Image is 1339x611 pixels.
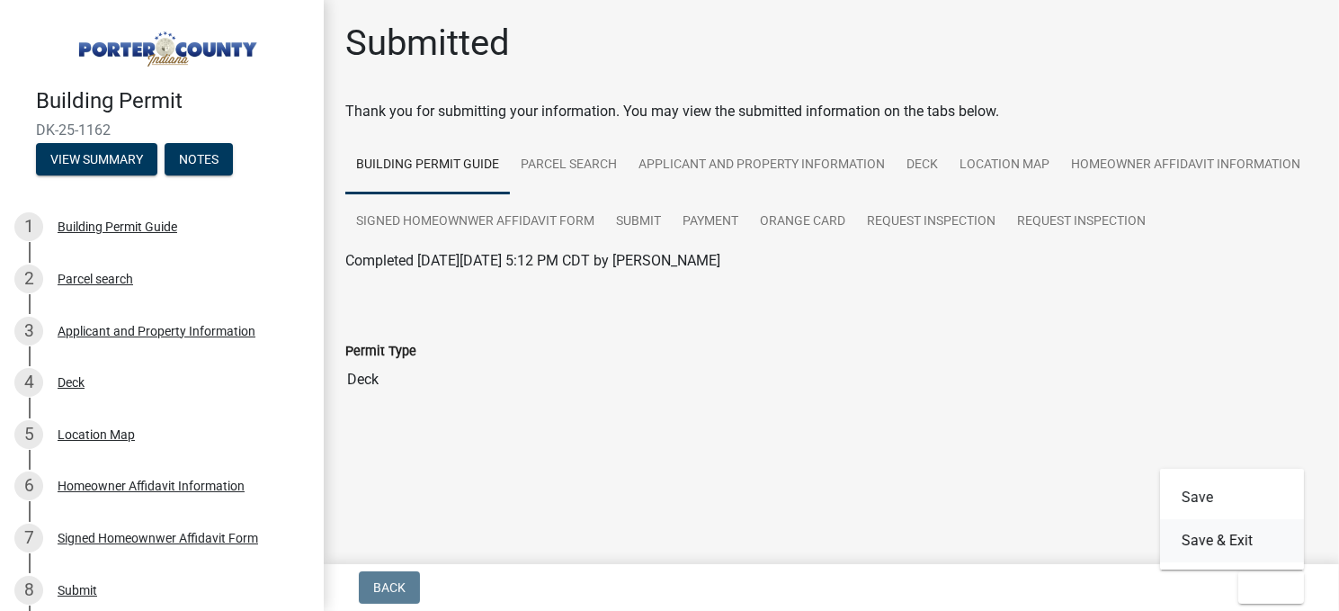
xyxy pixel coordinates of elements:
span: Exit [1253,580,1279,595]
span: Completed [DATE][DATE] 5:12 PM CDT by [PERSON_NAME] [345,252,720,269]
label: Permit Type [345,346,416,358]
h4: Building Permit [36,88,309,114]
wm-modal-confirm: Summary [36,153,157,167]
div: Exit [1160,469,1304,570]
a: Signed Homeownwer Affidavit Form [345,193,605,251]
a: Orange Card [749,193,856,251]
button: Exit [1238,571,1304,604]
div: Homeowner Affidavit Information [58,480,245,492]
div: Building Permit Guide [58,220,177,233]
img: Porter County, Indiana [36,19,295,69]
a: Location Map [949,137,1060,194]
a: Payment [672,193,749,251]
a: Request Inspection [1006,193,1156,251]
div: 2 [14,265,43,293]
button: Back [359,571,420,604]
a: Parcel search [510,137,628,194]
span: Back [373,580,406,595]
a: Homeowner Affidavit Information [1060,137,1311,194]
button: View Summary [36,143,157,175]
button: Save [1160,476,1304,519]
div: 3 [14,317,43,346]
a: Deck [896,137,949,194]
a: Submit [605,193,672,251]
a: Building Permit Guide [345,137,510,194]
div: Location Map [58,428,135,441]
div: Parcel search [58,273,133,285]
div: 6 [14,472,43,500]
div: Applicant and Property Information [58,325,255,337]
div: Deck [58,376,85,389]
button: Notes [165,143,233,175]
div: 4 [14,368,43,397]
div: Signed Homeownwer Affidavit Form [58,532,258,544]
h1: Submitted [345,22,510,65]
a: Applicant and Property Information [628,137,896,194]
div: 8 [14,576,43,605]
span: DK-25-1162 [36,121,288,139]
a: Request Inspection [856,193,1006,251]
button: Save & Exit [1160,519,1304,562]
div: Submit [58,584,97,597]
div: Thank you for submitting your information. You may view the submitted information on the tabs below. [345,101,1317,122]
wm-modal-confirm: Notes [165,153,233,167]
div: 7 [14,524,43,553]
div: 1 [14,212,43,241]
div: 5 [14,420,43,449]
